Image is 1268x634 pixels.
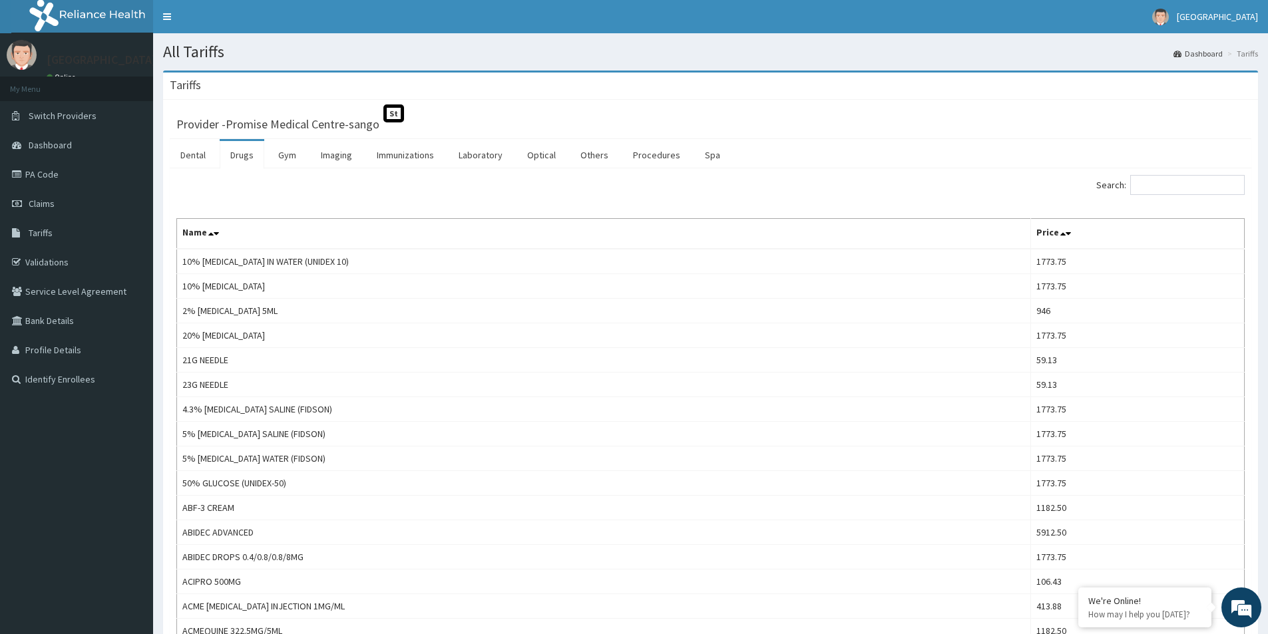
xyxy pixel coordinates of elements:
[177,348,1031,373] td: 21G NEEDLE
[1031,299,1245,323] td: 946
[29,110,97,122] span: Switch Providers
[1031,520,1245,545] td: 5912.50
[177,323,1031,348] td: 20% [MEDICAL_DATA]
[366,141,445,169] a: Immunizations
[1031,274,1245,299] td: 1773.75
[1031,569,1245,594] td: 106.43
[1152,9,1169,25] img: User Image
[1173,48,1223,59] a: Dashboard
[47,54,156,66] p: [GEOGRAPHIC_DATA]
[177,397,1031,422] td: 4.3% [MEDICAL_DATA] SALINE (FIDSON)
[177,545,1031,569] td: ABIDEC DROPS 0.4/0.8/0.8/8MG
[1031,471,1245,496] td: 1773.75
[177,594,1031,619] td: ACME [MEDICAL_DATA] INJECTION 1MG/ML
[218,7,250,39] div: Minimize live chat window
[177,422,1031,446] td: 5% [MEDICAL_DATA] SALINE (FIDSON)
[268,141,307,169] a: Gym
[170,79,201,91] h3: Tariffs
[1031,496,1245,520] td: 1182.50
[29,198,55,210] span: Claims
[77,168,184,302] span: We're online!
[220,141,264,169] a: Drugs
[170,141,216,169] a: Dental
[1031,323,1245,348] td: 1773.75
[1031,348,1245,373] td: 59.13
[694,141,731,169] a: Spa
[177,569,1031,594] td: ACIPRO 500MG
[1031,545,1245,569] td: 1773.75
[177,373,1031,397] td: 23G NEEDLE
[25,67,54,100] img: d_794563401_company_1708531726252_794563401
[1031,446,1245,471] td: 1773.75
[1031,422,1245,446] td: 1773.75
[1177,11,1258,23] span: [GEOGRAPHIC_DATA]
[383,104,404,122] span: St
[177,274,1031,299] td: 10% [MEDICAL_DATA]
[177,496,1031,520] td: ABF-3 CREAM
[163,43,1258,61] h1: All Tariffs
[1031,397,1245,422] td: 1773.75
[177,219,1031,249] th: Name
[448,141,513,169] a: Laboratory
[1031,219,1245,249] th: Price
[177,299,1031,323] td: 2% [MEDICAL_DATA] 5ML
[1088,609,1201,620] p: How may I help you today?
[176,118,379,130] h3: Provider - Promise Medical Centre-sango
[1130,175,1245,195] input: Search:
[177,520,1031,545] td: ABIDEC ADVANCED
[517,141,566,169] a: Optical
[1224,48,1258,59] li: Tariffs
[177,471,1031,496] td: 50% GLUCOSE (UNIDEX-50)
[177,249,1031,274] td: 10% [MEDICAL_DATA] IN WATER (UNIDEX 10)
[47,73,79,82] a: Online
[29,139,72,151] span: Dashboard
[310,141,363,169] a: Imaging
[69,75,224,92] div: Chat with us now
[7,363,254,410] textarea: Type your message and hit 'Enter'
[622,141,691,169] a: Procedures
[7,40,37,70] img: User Image
[1096,175,1245,195] label: Search:
[29,227,53,239] span: Tariffs
[1088,595,1201,607] div: We're Online!
[1031,373,1245,397] td: 59.13
[177,446,1031,471] td: 5% [MEDICAL_DATA] WATER (FIDSON)
[1031,594,1245,619] td: 413.88
[1031,249,1245,274] td: 1773.75
[570,141,619,169] a: Others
